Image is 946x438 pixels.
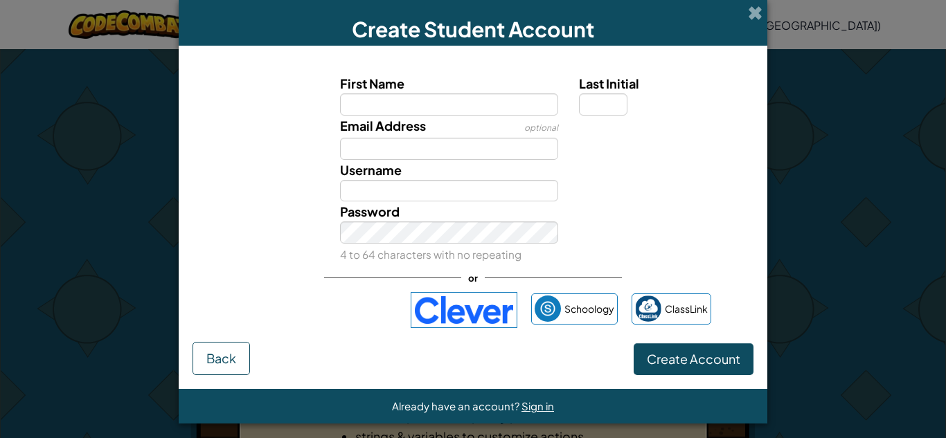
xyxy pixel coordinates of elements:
[352,16,594,42] span: Create Student Account
[228,295,404,325] iframe: Sign in with Google Button
[461,268,485,288] span: or
[634,343,753,375] button: Create Account
[647,351,740,367] span: Create Account
[535,295,561,322] img: schoology.png
[411,292,517,328] img: clever-logo-blue.png
[340,248,521,261] small: 4 to 64 characters with no repeating
[392,399,521,412] span: Already have an account?
[340,75,404,91] span: First Name
[579,75,639,91] span: Last Initial
[521,399,554,412] a: Sign in
[340,203,400,219] span: Password
[564,299,614,319] span: Schoology
[340,162,402,178] span: Username
[206,350,236,366] span: Back
[665,299,708,319] span: ClassLink
[340,118,426,134] span: Email Address
[635,295,661,322] img: classlink-logo-small.png
[524,122,558,133] span: optional
[193,342,250,375] button: Back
